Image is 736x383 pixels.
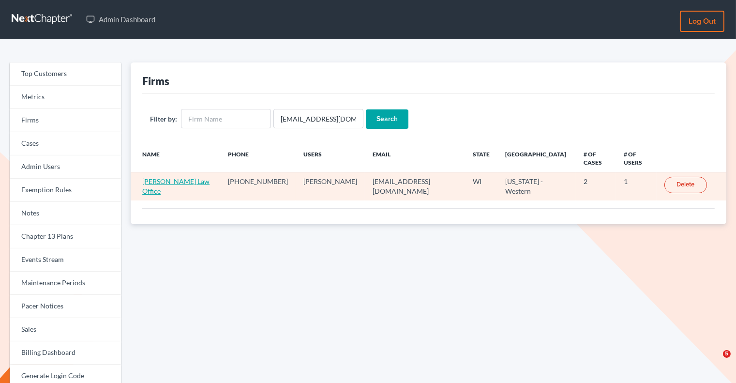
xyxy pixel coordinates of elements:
a: Metrics [10,86,121,109]
a: Pacer Notices [10,295,121,318]
th: State [465,144,497,172]
a: Top Customers [10,62,121,86]
a: Admin Users [10,155,121,179]
label: Filter by: [150,114,177,124]
th: [GEOGRAPHIC_DATA] [497,144,576,172]
th: # of Cases [576,144,616,172]
a: Delete [664,177,707,193]
input: Search [366,109,408,129]
td: [PHONE_NUMBER] [220,172,296,200]
a: Log out [680,11,724,32]
th: Phone [220,144,296,172]
th: Email [365,144,465,172]
a: Maintenance Periods [10,272,121,295]
a: Firms [10,109,121,132]
td: 1 [616,172,657,200]
td: 2 [576,172,616,200]
th: # of Users [616,144,657,172]
a: Exemption Rules [10,179,121,202]
th: Users [296,144,365,172]
td: WI [465,172,497,200]
th: Name [131,144,220,172]
a: Admin Dashboard [81,11,160,28]
a: Chapter 13 Plans [10,225,121,248]
input: Firm Name [181,109,271,128]
a: [PERSON_NAME] Law Office [142,177,210,195]
div: Firms [142,74,169,88]
a: Billing Dashboard [10,341,121,365]
td: [EMAIL_ADDRESS][DOMAIN_NAME] [365,172,465,200]
a: Notes [10,202,121,225]
td: [PERSON_NAME] [296,172,365,200]
a: Cases [10,132,121,155]
a: Sales [10,318,121,341]
span: 5 [723,350,731,358]
input: Users [273,109,363,128]
iframe: Intercom live chat [703,350,726,373]
a: Events Stream [10,248,121,272]
td: [US_STATE] - Western [497,172,576,200]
